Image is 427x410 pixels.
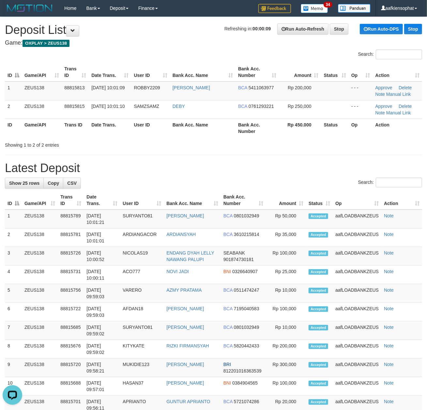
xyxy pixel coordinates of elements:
span: BNI [223,380,231,386]
th: User ID: activate to sort column ascending [131,63,170,81]
td: Rp 10,000 [266,321,306,340]
td: 88815676 [58,340,84,359]
span: SAMZSAMZ [134,104,159,109]
span: Copy 0511474247 to clipboard [234,287,259,293]
a: DEBY [173,104,185,109]
a: [PERSON_NAME] [166,306,204,311]
input: Search: [376,178,422,187]
a: Note [384,213,394,218]
th: Date Trans.: activate to sort column ascending [89,63,131,81]
a: CSV [63,178,81,189]
span: Copy 5721074286 to clipboard [234,399,259,404]
td: ACO777 [120,266,164,284]
a: [PERSON_NAME] [166,325,204,330]
span: BCA [223,287,233,293]
h1: Deposit List [5,23,422,37]
a: [PERSON_NAME] [166,362,204,367]
label: Search: [358,50,422,59]
th: Bank Acc. Name: activate to sort column ascending [170,63,236,81]
td: 10 [5,377,22,396]
a: AZMY PRATAMA [166,287,202,293]
td: [DATE] 10:01:21 [84,210,120,228]
img: MOTION_logo.png [5,3,54,13]
input: Search: [376,50,422,59]
span: Rp 250,000 [288,104,311,109]
span: Accepted [309,362,328,368]
td: ZEUS138 [22,340,58,359]
span: BNI [223,269,231,274]
td: aafLOADBANKZEUS [333,284,381,303]
td: aafLOADBANKZEUS [333,266,381,284]
label: Search: [358,178,422,187]
h4: Game: [5,40,422,46]
td: aafLOADBANKZEUS [333,340,381,359]
td: ZEUS138 [22,359,58,377]
td: 2 [5,228,22,247]
th: Status: activate to sort column ascending [306,191,333,210]
td: [DATE] 09:59:02 [84,340,120,359]
a: Note [375,110,385,115]
a: Note [384,380,394,386]
span: Copy 901874730181 to clipboard [223,257,254,262]
a: Copy [43,178,63,189]
td: Rp 100,000 [266,303,306,321]
span: Accepted [309,269,328,275]
td: [DATE] 10:00:11 [84,266,120,284]
span: Copy [48,181,59,186]
a: Note [384,306,394,311]
td: [DATE] 10:01:01 [84,228,120,247]
th: Amount: activate to sort column ascending [266,191,306,210]
th: Date Trans. [89,119,131,137]
th: Bank Acc. Number: activate to sort column ascending [221,191,266,210]
th: Trans ID: activate to sort column ascending [58,191,84,210]
a: Stop [330,23,348,35]
td: ZEUS138 [22,266,58,284]
span: BCA [238,104,247,109]
span: Copy 0801032949 to clipboard [234,213,259,218]
th: Amount: activate to sort column ascending [279,63,321,81]
td: Rp 10,000 [266,284,306,303]
a: ENDANG DYAH LELLY NAWANG PALUPI [166,250,214,262]
td: aafLOADBANKZEUS [333,377,381,396]
span: CSV [67,181,77,186]
th: ID: activate to sort column descending [5,191,22,210]
th: Op: activate to sort column ascending [333,191,381,210]
th: User ID [131,119,170,137]
a: Manual Link [386,110,411,115]
th: Rp 450.000 [279,119,321,137]
span: Accepted [309,325,328,330]
td: Rp 300,000 [266,359,306,377]
td: ZEUS138 [22,377,58,396]
th: User ID: activate to sort column ascending [120,191,164,210]
a: Note [384,325,394,330]
span: Accepted [309,344,328,349]
th: Action: activate to sort column ascending [381,191,422,210]
td: [DATE] 09:57:01 [84,377,120,396]
button: Open LiveChat chat widget [3,3,22,22]
a: GUNTUR APRIANTO [166,399,210,404]
span: Copy 0326640907 to clipboard [232,269,258,274]
a: Note [384,343,394,348]
td: ZEUS138 [22,321,58,340]
span: 88815813 [64,85,84,90]
td: 1 [5,210,22,228]
th: Game/API: activate to sort column ascending [22,191,58,210]
td: 1 [5,81,22,100]
th: Status [321,119,349,137]
span: Copy 5411063977 to clipboard [249,85,274,90]
span: Accepted [309,399,328,405]
img: panduan.png [338,4,371,13]
td: Rp 50,000 [266,210,306,228]
td: VARERO [120,284,164,303]
a: [PERSON_NAME] [173,85,210,90]
span: Accepted [309,213,328,219]
td: 88815722 [58,303,84,321]
div: Showing 1 to 2 of 2 entries [5,139,173,148]
a: Manual Link [386,92,411,97]
span: Copy 0801032949 to clipboard [234,325,259,330]
a: Approve [375,104,392,109]
td: aafLOADBANKZEUS [333,321,381,340]
span: BCA [223,306,233,311]
td: aafLOADBANKZEUS [333,247,381,266]
td: aafLOADBANKZEUS [333,359,381,377]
